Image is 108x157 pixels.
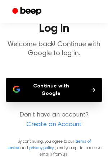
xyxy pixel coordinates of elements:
a: privacy policy [29,146,54,150]
p: Welcome back! Continue with Google to log in. [6,40,102,58]
a: Beep [7,5,48,19]
button: Continue with Google [6,78,102,102]
h1: Log In [6,23,102,34]
a: Create an Account [7,120,101,130]
p: Don’t have an account? [6,110,102,130]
